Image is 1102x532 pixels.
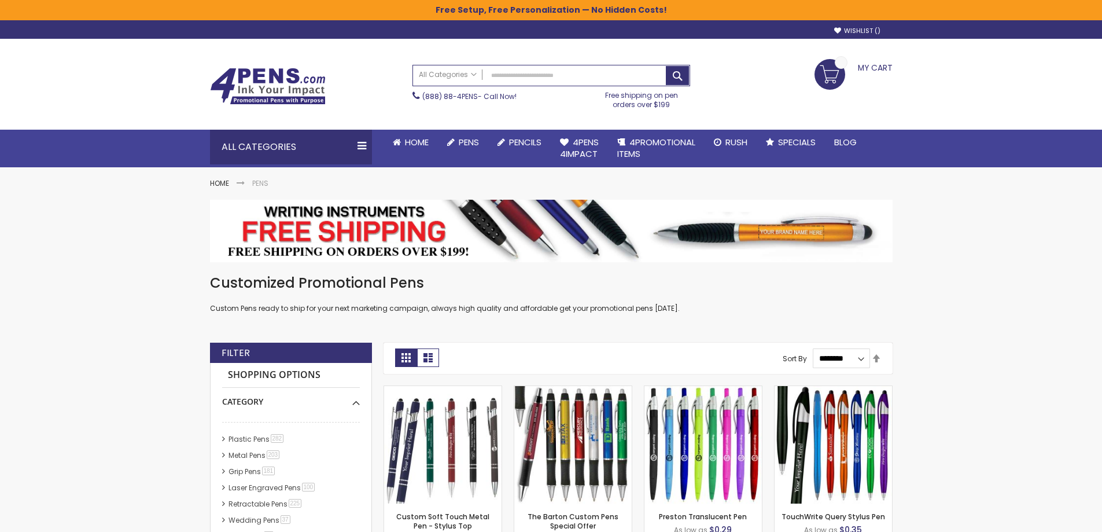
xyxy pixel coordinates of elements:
a: TouchWrite Query Stylus Pen [782,512,885,522]
a: The Barton Custom Pens Special Offer [528,512,618,531]
img: TouchWrite Query Stylus Pen [775,386,892,504]
a: The Barton Custom Pens Special Offer [514,386,632,395]
span: Specials [778,136,816,148]
span: 100 [302,483,315,491]
span: 225 [289,499,302,508]
span: Rush [725,136,747,148]
a: Custom Soft Touch Metal Pen - Stylus Top [396,512,489,531]
span: 282 [271,434,284,443]
a: Specials [757,130,825,155]
a: (888) 88-4PENS [422,91,478,101]
a: Custom Soft Touch Metal Pen - Stylus Top [384,386,502,395]
label: Sort By [783,353,807,363]
strong: Shopping Options [222,363,360,388]
span: 4PROMOTIONAL ITEMS [617,136,695,160]
a: Wishlist [834,27,880,35]
a: TouchWrite Query Stylus Pen [775,386,892,395]
strong: Grid [395,348,417,367]
a: Grip Pens181 [226,467,279,476]
div: All Categories [210,130,372,164]
span: 203 [267,450,280,459]
div: Custom Pens ready to ship for your next marketing campaign, always high quality and affordable ge... [210,274,893,314]
a: Blog [825,130,866,155]
a: Preston Translucent Pen [644,386,762,395]
a: All Categories [413,65,482,85]
a: 4PROMOTIONALITEMS [608,130,705,167]
img: The Barton Custom Pens Special Offer [514,386,632,504]
span: 4Pens 4impact [560,136,599,160]
a: Rush [705,130,757,155]
a: Pens [438,130,488,155]
img: Preston Translucent Pen [644,386,762,504]
strong: Pens [252,178,268,188]
a: Plastic Pens282 [226,434,288,444]
a: Laser Engraved Pens100 [226,483,319,493]
span: 181 [262,467,275,475]
div: Free shipping on pen orders over $199 [593,86,690,109]
a: Preston Translucent Pen [659,512,747,522]
span: Pens [459,136,479,148]
a: Pencils [488,130,551,155]
img: Pens [210,200,893,262]
img: 4Pens Custom Pens and Promotional Products [210,68,326,105]
img: Custom Soft Touch Metal Pen - Stylus Top [384,386,502,504]
a: Retractable Pens225 [226,499,306,509]
a: Metal Pens203 [226,450,284,460]
span: Blog [834,136,857,148]
span: - Call Now! [422,91,517,101]
span: All Categories [419,70,477,79]
strong: Filter [222,347,250,359]
a: Home [210,178,229,188]
a: Wedding Pens37 [226,515,294,525]
a: 4Pens4impact [551,130,608,167]
span: 37 [281,515,290,524]
span: Pencils [509,136,541,148]
a: Home [384,130,438,155]
h1: Customized Promotional Pens [210,274,893,292]
span: Home [405,136,429,148]
div: Category [222,388,360,408]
